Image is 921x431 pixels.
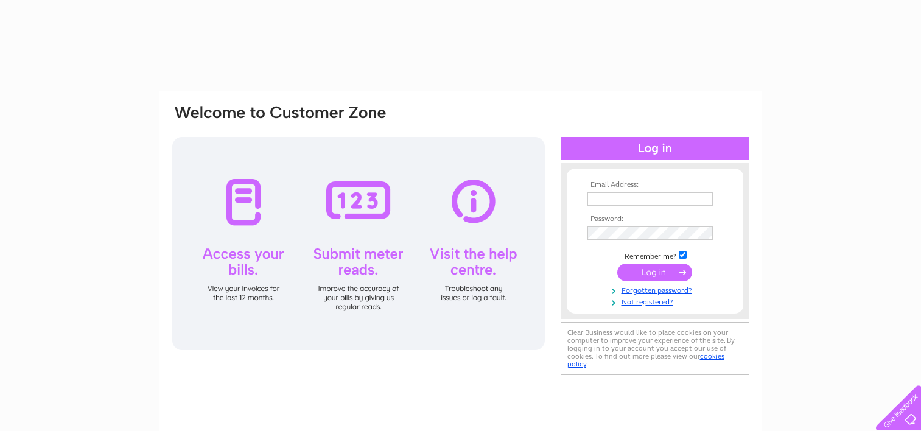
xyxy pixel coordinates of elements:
[617,264,692,281] input: Submit
[584,249,726,261] td: Remember me?
[584,181,726,189] th: Email Address:
[587,295,726,307] a: Not registered?
[584,215,726,223] th: Password:
[587,284,726,295] a: Forgotten password?
[567,352,724,368] a: cookies policy
[561,322,749,375] div: Clear Business would like to place cookies on your computer to improve your experience of the sit...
